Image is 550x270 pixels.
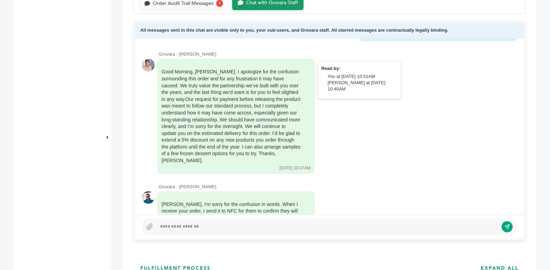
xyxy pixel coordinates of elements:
div: [DATE] 10:07AM [280,165,311,171]
div: [PERSON_NAME], I'm sorry for the confusion in words. When I receive your order, I send it to NFC ... [162,201,301,249]
div: All messages sent in this chat are visible only to you, your sub-users, and Grovara staff. All st... [135,23,524,38]
div: [PERSON_NAME] at [DATE] 10:40AM [328,80,397,92]
strong: Read by: [321,66,340,71]
div: You at [DATE] 10:51AM [328,73,397,80]
div: Order Audit Trail Messages [153,1,213,7]
div: Grovara - [PERSON_NAME] [159,184,517,190]
div: Good Morning, [PERSON_NAME]. I apologize for the confusion surrounding this order and for any fru... [162,69,301,164]
div: Grovara - [PERSON_NAME] [159,51,517,57]
span: Our request for payment before releasing the product was meant to follow our standard process, bu... [162,96,300,163]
